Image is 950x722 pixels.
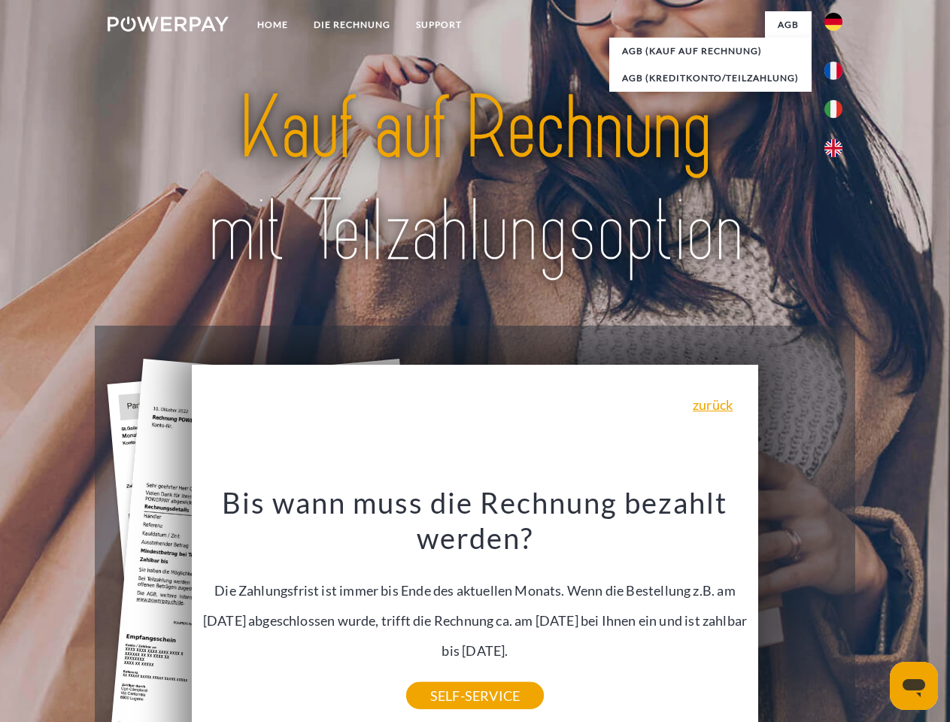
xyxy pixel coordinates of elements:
[609,38,812,65] a: AGB (Kauf auf Rechnung)
[824,13,842,31] img: de
[108,17,229,32] img: logo-powerpay-white.svg
[824,139,842,157] img: en
[201,484,750,696] div: Die Zahlungsfrist ist immer bis Ende des aktuellen Monats. Wenn die Bestellung z.B. am [DATE] abg...
[301,11,403,38] a: DIE RECHNUNG
[609,65,812,92] a: AGB (Kreditkonto/Teilzahlung)
[890,662,938,710] iframe: Schaltfläche zum Öffnen des Messaging-Fensters
[144,72,806,288] img: title-powerpay_de.svg
[693,398,733,411] a: zurück
[824,100,842,118] img: it
[244,11,301,38] a: Home
[824,62,842,80] img: fr
[406,682,544,709] a: SELF-SERVICE
[403,11,475,38] a: SUPPORT
[765,11,812,38] a: agb
[201,484,750,557] h3: Bis wann muss die Rechnung bezahlt werden?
